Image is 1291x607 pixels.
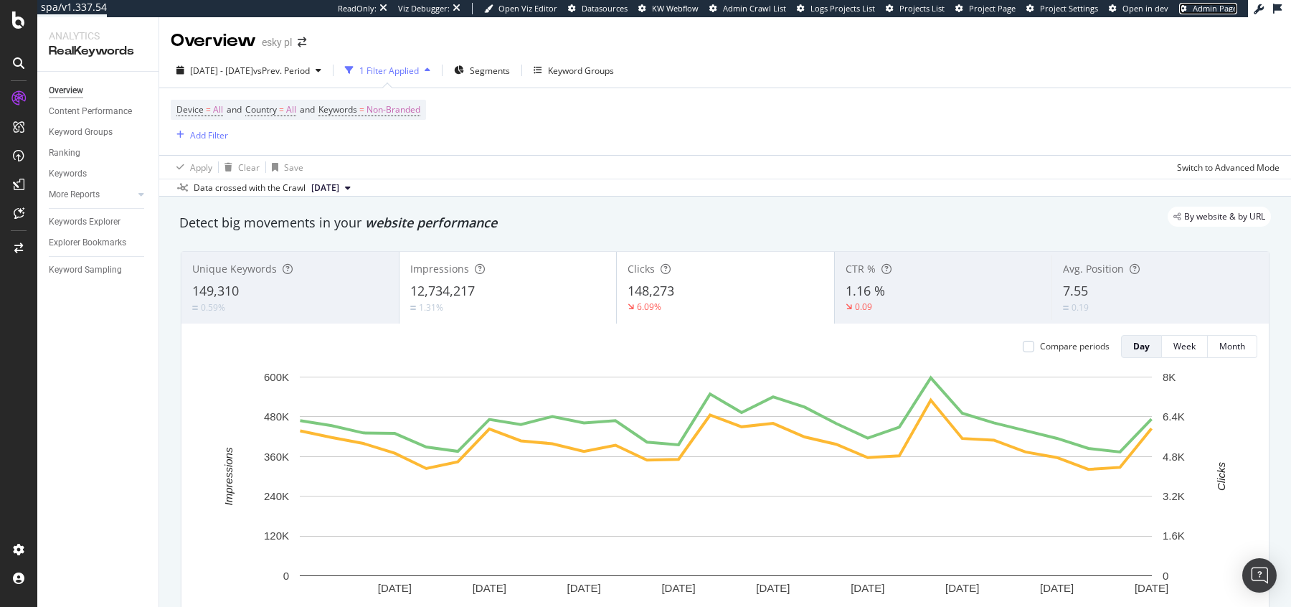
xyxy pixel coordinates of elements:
[192,282,239,299] span: 149,310
[1193,3,1237,14] span: Admin Page
[213,100,223,120] span: All
[49,187,100,202] div: More Reports
[227,103,242,116] span: and
[253,65,310,77] span: vs Prev. Period
[49,125,113,140] div: Keyword Groups
[194,182,306,194] div: Data crossed with the Crawl
[284,161,303,174] div: Save
[628,262,655,276] span: Clicks
[264,530,289,542] text: 120K
[49,166,148,182] a: Keywords
[810,3,875,14] span: Logs Projects List
[49,83,83,98] div: Overview
[582,3,628,14] span: Datasources
[846,282,885,299] span: 1.16 %
[49,187,134,202] a: More Reports
[568,3,628,14] a: Datasources
[49,83,148,98] a: Overview
[311,182,339,194] span: 2025 Jun. 6th
[969,3,1016,14] span: Project Page
[49,29,147,43] div: Analytics
[661,582,695,594] text: [DATE]
[1109,3,1168,14] a: Open in dev
[797,3,875,14] a: Logs Projects List
[49,235,126,250] div: Explorer Bookmarks
[378,582,412,594] text: [DATE]
[484,3,557,14] a: Open Viz Editor
[1040,3,1098,14] span: Project Settings
[410,282,475,299] span: 12,734,217
[279,103,284,116] span: =
[49,104,148,119] a: Content Performance
[190,65,253,77] span: [DATE] - [DATE]
[49,263,122,278] div: Keyword Sampling
[176,103,204,116] span: Device
[298,37,306,47] div: arrow-right-arrow-left
[286,100,296,120] span: All
[262,35,292,50] div: esky pl
[410,262,469,276] span: Impressions
[49,43,147,60] div: RealKeywords
[1163,451,1185,463] text: 4.8K
[498,3,557,14] span: Open Viz Editor
[899,3,945,14] span: Projects List
[245,103,277,116] span: Country
[637,301,661,313] div: 6.09%
[264,410,289,423] text: 480K
[219,156,260,179] button: Clear
[49,104,132,119] div: Content Performance
[206,103,211,116] span: =
[318,103,357,116] span: Keywords
[264,371,289,383] text: 600K
[1163,530,1185,542] text: 1.6K
[945,582,979,594] text: [DATE]
[709,3,786,14] a: Admin Crawl List
[628,282,674,299] span: 148,273
[339,59,436,82] button: 1 Filter Applied
[1072,301,1089,314] div: 0.19
[638,3,699,14] a: KW Webflow
[1133,340,1150,352] div: Day
[192,262,277,276] span: Unique Keywords
[1208,335,1257,358] button: Month
[171,156,212,179] button: Apply
[49,125,148,140] a: Keyword Groups
[470,65,510,77] span: Segments
[1063,306,1069,310] img: Equal
[222,447,235,505] text: Impressions
[266,156,303,179] button: Save
[1063,262,1124,276] span: Avg. Position
[1063,282,1088,299] span: 7.55
[1242,558,1277,593] div: Open Intercom Messenger
[1026,3,1098,14] a: Project Settings
[190,129,228,141] div: Add Filter
[1163,570,1168,582] text: 0
[1215,461,1227,490] text: Clicks
[1040,340,1110,352] div: Compare periods
[1177,161,1280,174] div: Switch to Advanced Mode
[410,306,416,310] img: Equal
[192,306,198,310] img: Equal
[1040,582,1074,594] text: [DATE]
[359,103,364,116] span: =
[300,103,315,116] span: and
[338,3,377,14] div: ReadOnly:
[49,146,148,161] a: Ranking
[264,490,289,502] text: 240K
[1122,3,1168,14] span: Open in dev
[1171,156,1280,179] button: Switch to Advanced Mode
[1168,207,1271,227] div: legacy label
[1121,335,1162,358] button: Day
[652,3,699,14] span: KW Webflow
[1219,340,1245,352] div: Month
[723,3,786,14] span: Admin Crawl List
[201,301,225,314] div: 0.59%
[1163,371,1176,383] text: 8K
[306,179,356,197] button: [DATE]
[846,262,876,276] span: CTR %
[49,215,148,230] a: Keywords Explorer
[528,59,620,82] button: Keyword Groups
[1162,335,1208,358] button: Week
[419,301,443,314] div: 1.31%
[190,161,212,174] div: Apply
